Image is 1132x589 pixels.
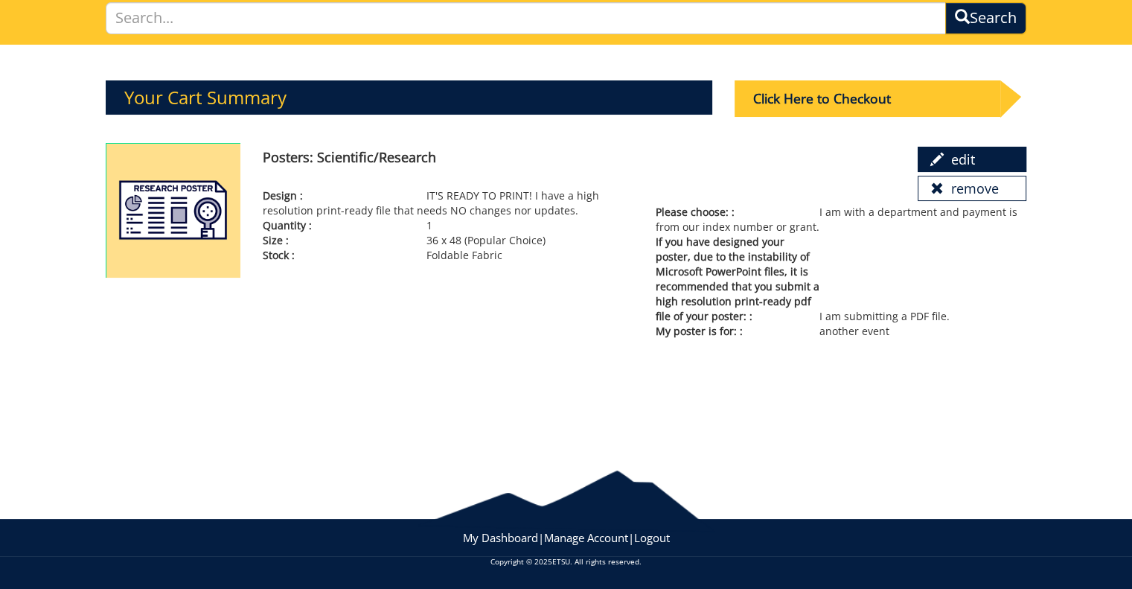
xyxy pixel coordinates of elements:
h4: Posters: Scientific/Research [263,150,895,165]
span: Quantity : [263,218,426,233]
p: Foldable Fabric [263,248,633,263]
p: IT'S READY TO PRINT! I have a high resolution print-ready file that needs NO changes nor updates. [263,188,633,218]
img: posters-scientific-5aa5927cecefc5.90805739.png [106,143,240,278]
p: I am with a department and payment is from our index number or grant. [656,205,1026,235]
h3: Your Cart Summary [106,80,712,115]
span: Stock : [263,248,426,263]
p: 1 [263,218,633,233]
p: another event [656,324,1026,339]
span: Size : [263,233,426,248]
input: Search... [106,2,947,34]
span: If you have designed your poster, due to the instability of Microsoft PowerPoint files, it is rec... [656,235,819,324]
a: My Dashboard [463,530,538,545]
a: remove [918,176,1026,201]
span: Design : [263,188,426,203]
button: Search [945,2,1026,34]
div: Click Here to Checkout [735,80,1001,117]
a: edit [918,147,1026,172]
a: Click Here to Checkout [735,106,1025,121]
p: I am submitting a PDF file. [656,235,1026,324]
span: Please choose: : [656,205,819,220]
span: My poster is for: : [656,324,819,339]
a: ETSU [552,556,570,567]
a: Logout [634,530,670,545]
p: 36 x 48 (Popular Choice) [263,233,633,248]
a: Manage Account [544,530,628,545]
